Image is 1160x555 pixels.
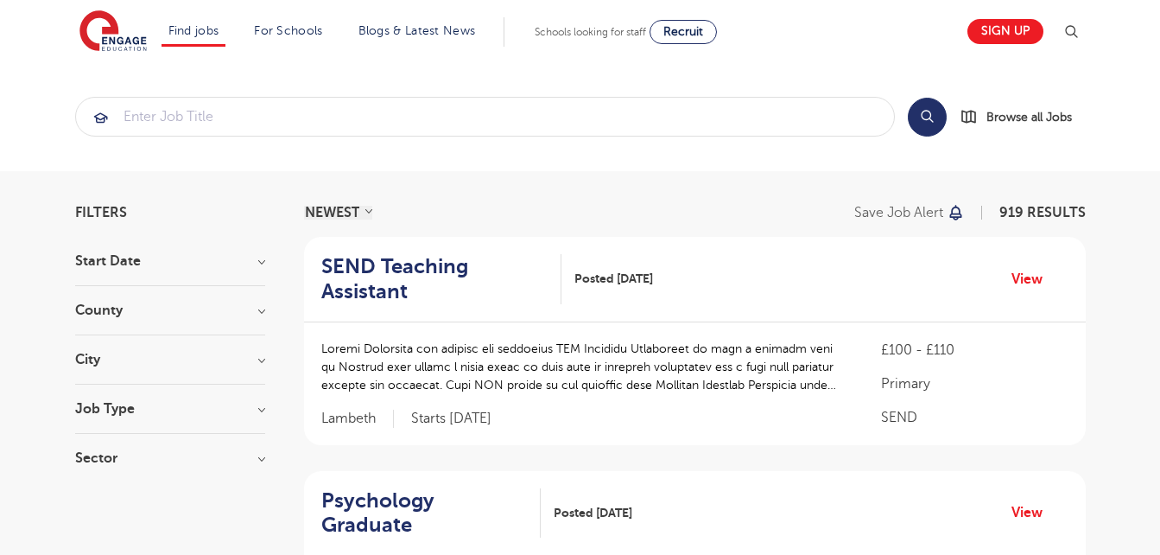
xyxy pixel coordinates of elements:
h2: Psychology Graduate [321,488,528,539]
span: Recruit [663,25,703,38]
p: Save job alert [854,206,943,220]
h3: Start Date [75,254,265,268]
button: Search [908,98,947,137]
img: Engage Education [79,10,147,54]
span: Posted [DATE] [574,270,653,288]
input: Submit [76,98,894,136]
p: SEND [881,407,1068,428]
a: View [1011,501,1055,524]
a: View [1011,268,1055,290]
h2: SEND Teaching Assistant [321,254,548,304]
a: SEND Teaching Assistant [321,254,562,304]
div: Submit [75,97,895,137]
a: Recruit [650,20,717,44]
a: Browse all Jobs [960,107,1086,127]
button: Save job alert [854,206,966,220]
p: £100 - £110 [881,340,1068,360]
h3: Job Type [75,402,265,416]
h3: City [75,353,265,367]
span: 919 RESULTS [999,205,1086,220]
span: Schools looking for staff [535,26,646,38]
h3: Sector [75,451,265,465]
span: Posted [DATE] [554,504,632,522]
a: Sign up [967,19,1043,44]
span: Lambeth [321,410,394,428]
p: Primary [881,373,1068,394]
a: For Schools [254,24,322,37]
p: Loremi Dolorsita con adipisc eli seddoeius TEM Incididu Utlaboreet do magn a enimadm veni qu Nost... [321,340,847,394]
h3: County [75,303,265,317]
a: Psychology Graduate [321,488,542,539]
span: Filters [75,206,127,220]
span: Browse all Jobs [986,107,1072,127]
a: Blogs & Latest News [358,24,476,37]
a: Find jobs [168,24,219,37]
p: Starts [DATE] [411,410,491,428]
